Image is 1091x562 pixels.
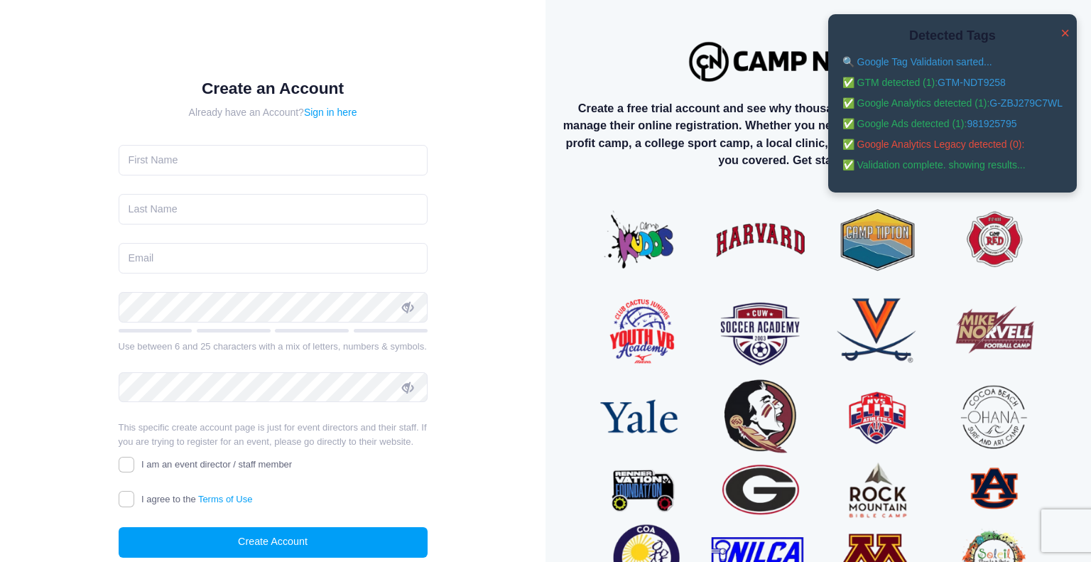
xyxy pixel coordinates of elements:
input: Last Name [119,194,428,225]
span: I agree to the [141,494,252,504]
div: ✅ Google Analytics detected (1): [842,96,1063,111]
div: ✅ Google Ads detected (1): [842,117,1063,131]
h1: Create an Account [119,79,428,98]
p: This specific create account page is just for event directors and their staff. If you are trying ... [119,421,428,448]
div: Already have an Account? [119,105,428,120]
a: G-ZBJ279C7WL [989,97,1063,109]
p: Create a free trial account and see why thousands trust Camp Network to automate and manage their... [557,99,1080,169]
div: ✅ GTM detected (1): [842,75,1063,90]
a: Terms of Use [198,494,253,504]
div: 🔍 Google Tag Validation sarted... [842,55,1063,70]
a: Sign in here [304,107,357,118]
span: I am an event director / staff member [141,459,292,470]
a: 981925795 [967,118,1016,129]
input: I am an event director / staff member [119,457,135,473]
input: Email [119,243,428,274]
a: GTM-NDT9258 [938,77,1006,88]
button: Create Account [119,527,428,558]
div: ✅ Validation complete. showing results... [842,158,1063,173]
div: ✅ Google Analytics Legacy detected (0): [842,137,1063,152]
img: Logo [683,35,954,88]
span: × [1060,21,1070,45]
input: I agree to theTerms of Use [119,491,135,507]
h3: Detected Tags [842,28,1063,44]
div: Use between 6 and 25 characters with a mix of letters, numbers & symbols. [119,340,428,354]
input: First Name [119,145,428,175]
